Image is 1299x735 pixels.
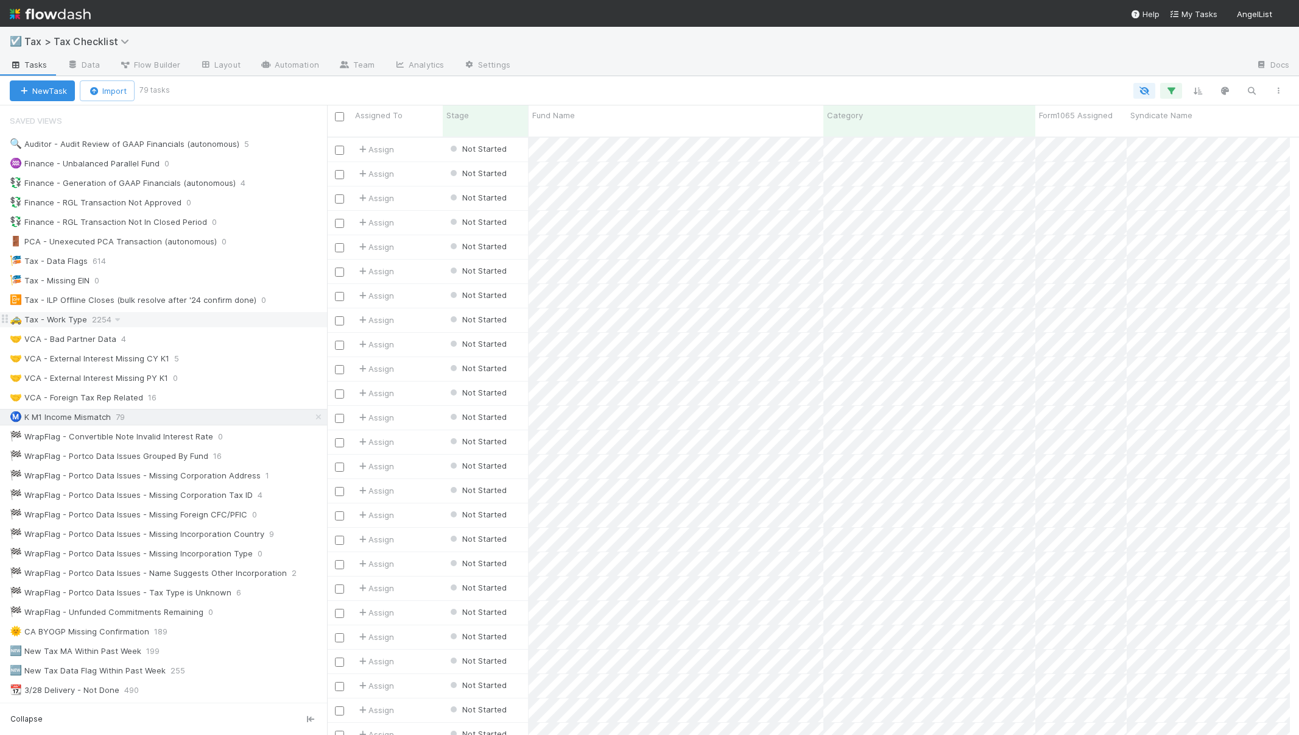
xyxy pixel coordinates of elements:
span: 79 [116,410,137,425]
div: Assign [356,631,394,643]
span: Assign [356,265,394,277]
div: Tax - Missing EIN [10,273,90,288]
span: Saved Views [10,108,62,133]
div: PCA - Unexecuted PCA Transaction (autonomous) [10,234,217,249]
div: Finance - Generation of GAAP Financials (autonomous) [10,176,236,191]
span: 🤝 [10,372,22,383]
img: avatar_a3b243cf-b3da-4b5c-848d-cbf70bdb6bef.png [1277,9,1289,21]
div: WrapFlag - Portco Data Issues - Missing Foreign CFC/PFIC [10,507,247,522]
div: Not Started [448,313,507,325]
input: Toggle Row Selected [335,682,344,691]
span: 1 [266,468,281,483]
span: 💱 [10,177,22,188]
div: WrapFlag - Portco Data Issues - Missing Corporation Tax ID [10,488,253,503]
span: 5 [174,351,191,366]
span: 💱 [10,197,22,207]
span: Tasks [10,59,48,71]
div: Not Started [448,703,507,715]
input: Toggle Row Selected [335,292,344,301]
span: Assign [356,192,394,204]
span: Assign [356,655,394,667]
input: Toggle Row Selected [335,219,344,228]
span: AngelList [1237,9,1272,19]
span: 🏁 [10,431,22,441]
span: Not Started [448,534,507,544]
div: Auditor - Audit Review of GAAP Financials (autonomous) [10,137,239,152]
span: 6 [236,585,253,600]
span: Assigned To [355,109,403,121]
span: 4 [241,176,258,191]
div: Not Started [448,289,507,301]
span: Flow Builder [119,59,180,71]
input: Toggle Row Selected [335,146,344,155]
span: Stage [446,109,469,121]
span: Tax > Tax Checklist [24,35,135,48]
span: 0 [222,234,239,249]
span: 🆕 [10,645,22,656]
input: Toggle Row Selected [335,487,344,496]
span: Syndicate Name [1130,109,1192,121]
span: 490 [124,683,151,698]
div: VCA - External Interest Missing CY K1 [10,351,169,366]
input: Toggle Row Selected [335,341,344,350]
div: Not Started [448,191,507,204]
input: Toggle Row Selected [335,658,344,667]
span: 4 [258,488,275,503]
span: Not Started [448,510,507,519]
span: ☑️ [10,36,22,46]
div: Not Started [448,240,507,252]
span: Assign [356,582,394,594]
span: Assign [356,314,394,326]
span: 0 [252,507,269,522]
span: Not Started [448,485,507,495]
div: Assign [356,680,394,692]
input: Toggle Row Selected [335,511,344,520]
span: Assign [356,289,394,302]
div: Assign [356,241,394,253]
div: Finance - RGL Transaction Not In Closed Period [10,215,207,230]
div: Assign [356,704,394,716]
span: 189 [154,624,180,639]
div: New Tax MA Within Past Week [10,644,141,659]
a: Layout [190,56,250,76]
span: Assign [356,363,394,375]
span: 🚕 [10,314,22,324]
span: My Tasks [1169,9,1217,19]
span: Not Started [448,583,507,592]
div: Not Started [448,435,507,447]
span: 0 [212,215,229,230]
div: CA BYOGP Missing Confirmation [10,624,149,639]
a: My Tasks [1169,8,1217,20]
span: Not Started [448,241,507,251]
span: 2 [292,566,309,581]
span: 🎏 [10,255,22,266]
span: Not Started [448,168,507,178]
input: Toggle Row Selected [335,609,344,618]
span: 🏁 [10,548,22,558]
div: Not Started [448,557,507,569]
div: Not Started [448,338,507,350]
span: 💱 [10,216,22,227]
div: VCA - Bad Partner Data [10,332,116,347]
a: Automation [250,56,329,76]
div: New Tax Data Flag Within Past Week [10,663,166,678]
span: 🏁 [10,567,22,578]
div: Assign [356,460,394,472]
span: 16 [213,449,234,464]
div: Assign [356,533,394,545]
div: Not Started [448,143,507,155]
span: Not Started [448,631,507,641]
span: Not Started [448,339,507,349]
div: Not Started [448,606,507,618]
span: Assign [356,338,394,350]
span: Ⓜ️ [10,411,22,422]
a: Team [329,56,384,76]
a: Docs [1246,56,1299,76]
span: 0 [186,195,203,210]
div: Not Started [448,655,507,667]
div: Assign [356,558,394,570]
input: Toggle Row Selected [335,268,344,277]
span: Assign [356,143,394,155]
